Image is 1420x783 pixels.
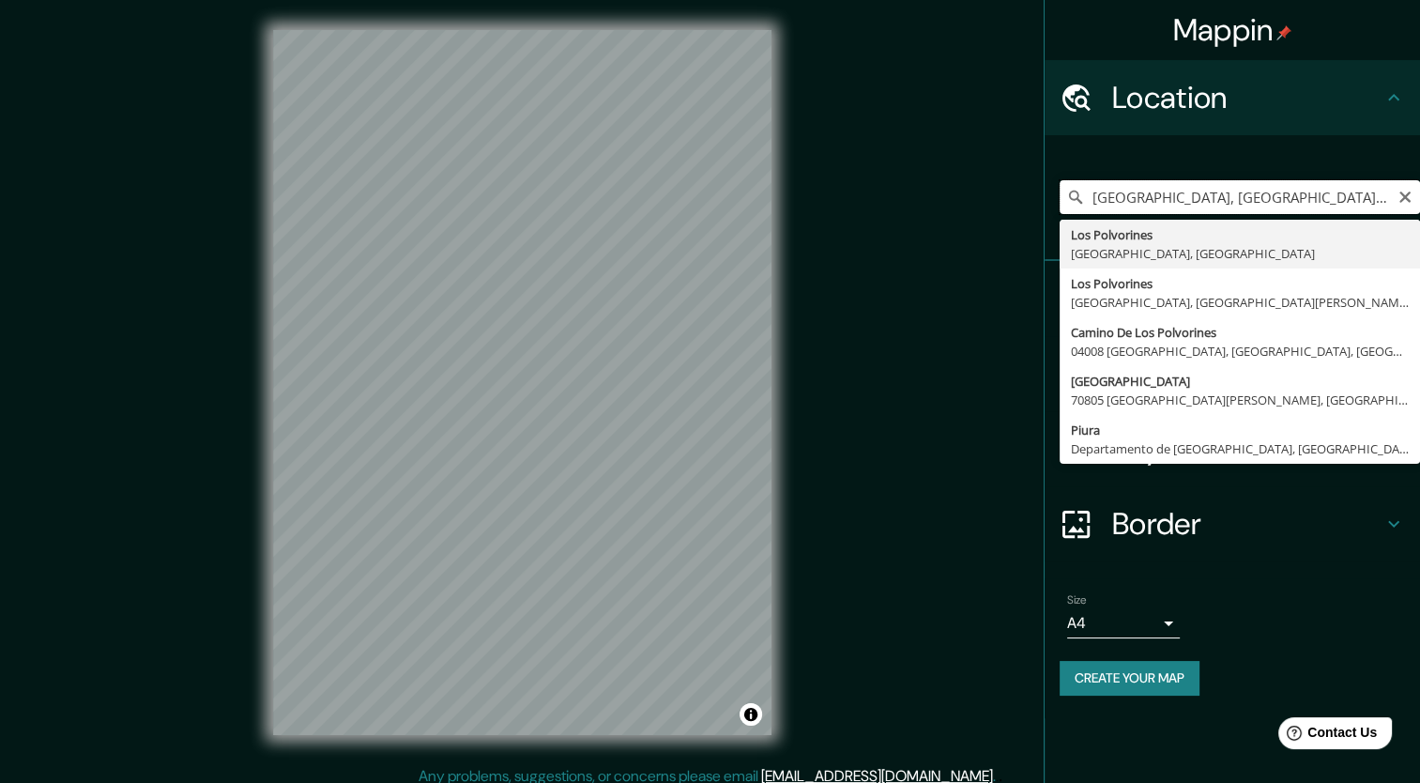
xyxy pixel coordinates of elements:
div: A4 [1067,608,1180,638]
div: 70805 [GEOGRAPHIC_DATA][PERSON_NAME], [GEOGRAPHIC_DATA], [GEOGRAPHIC_DATA] [1071,391,1409,409]
button: Create your map [1060,661,1199,696]
img: pin-icon.png [1276,25,1291,40]
div: Border [1045,486,1420,561]
div: Piura [1071,421,1409,439]
div: 04008 [GEOGRAPHIC_DATA], [GEOGRAPHIC_DATA], [GEOGRAPHIC_DATA] [1071,342,1409,361]
h4: Location [1112,79,1382,116]
button: Clear [1397,187,1412,205]
div: Departamento de [GEOGRAPHIC_DATA], [GEOGRAPHIC_DATA] [1071,439,1409,458]
div: Los Polvorines [1071,225,1409,244]
div: Camino De Los Polvorines [1071,323,1409,342]
h4: Mappin [1173,11,1292,49]
div: Location [1045,60,1420,135]
h4: Layout [1112,430,1382,468]
input: Pick your city or area [1060,180,1420,214]
iframe: Help widget launcher [1253,710,1399,762]
div: Layout [1045,411,1420,486]
div: Pins [1045,261,1420,336]
h4: Border [1112,505,1382,543]
div: [GEOGRAPHIC_DATA], [GEOGRAPHIC_DATA] [1071,244,1409,263]
div: Style [1045,336,1420,411]
div: [GEOGRAPHIC_DATA], [GEOGRAPHIC_DATA][PERSON_NAME], [GEOGRAPHIC_DATA] [1071,293,1409,312]
div: Los Polvorines [1071,274,1409,293]
button: Toggle attribution [740,703,762,726]
canvas: Map [273,30,771,735]
label: Size [1067,592,1087,608]
div: [GEOGRAPHIC_DATA] [1071,372,1409,391]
